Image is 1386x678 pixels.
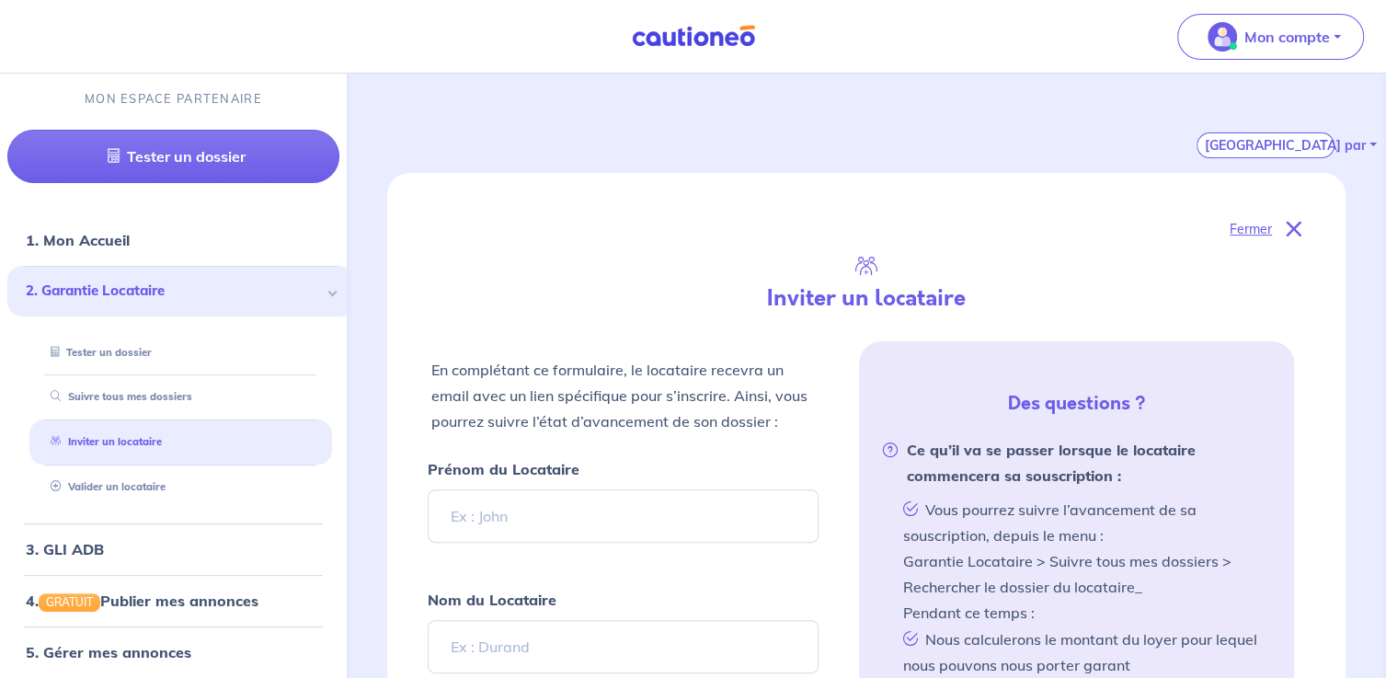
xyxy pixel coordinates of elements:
[26,643,191,661] a: 5. Gérer mes annonces
[428,591,556,609] strong: Nom du Locataire
[85,90,262,108] p: MON ESPACE PARTENAIRE
[7,130,339,183] a: Tester un dossier
[7,531,339,568] div: 3. GLI ADB
[26,540,104,558] a: 3. GLI ADB
[43,345,152,358] a: Tester un dossier
[431,357,815,434] p: En complétant ce formulaire, le locataire recevra un email avec un lien spécifique pour s’inscrir...
[896,626,1272,678] li: Nous calculerons le montant du loyer pour lequel nous pouvons nous porter garant
[7,634,339,671] div: 5. Gérer mes annonces
[26,281,322,302] span: 2. Garantie Locataire
[866,393,1287,415] h5: Des questions ?
[428,460,579,478] strong: Prénom du Locataire
[1197,132,1334,158] button: [GEOGRAPHIC_DATA] par
[43,480,166,493] a: Valider un locataire
[896,496,1272,626] li: Vous pourrez suivre l’avancement de sa souscription, depuis le menu : Garantie Locataire > Suivre...
[26,592,258,610] a: 4.GRATUITPublier mes annonces
[1177,14,1364,60] button: illu_account_valid_menu.svgMon compte
[7,582,339,619] div: 4.GRATUITPublier mes annonces
[43,435,162,448] a: Inviter un locataire
[29,472,332,502] div: Valider un locataire
[428,489,819,543] input: Ex : John
[7,222,339,259] div: 1. Mon Accueil
[1230,217,1272,241] p: Fermer
[643,285,1089,312] h4: Inviter un locataire
[29,382,332,412] div: Suivre tous mes dossiers
[7,266,354,316] div: 2. Garantie Locataire
[29,337,332,367] div: Tester un dossier
[428,620,819,673] input: Ex : Durand
[26,231,130,249] a: 1. Mon Accueil
[1208,22,1237,52] img: illu_account_valid_menu.svg
[624,25,762,48] img: Cautioneo
[1244,26,1330,48] p: Mon compte
[29,427,332,457] div: Inviter un locataire
[43,390,192,403] a: Suivre tous mes dossiers
[881,437,1272,488] strong: Ce qu’il va se passer lorsque le locataire commencera sa souscription :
